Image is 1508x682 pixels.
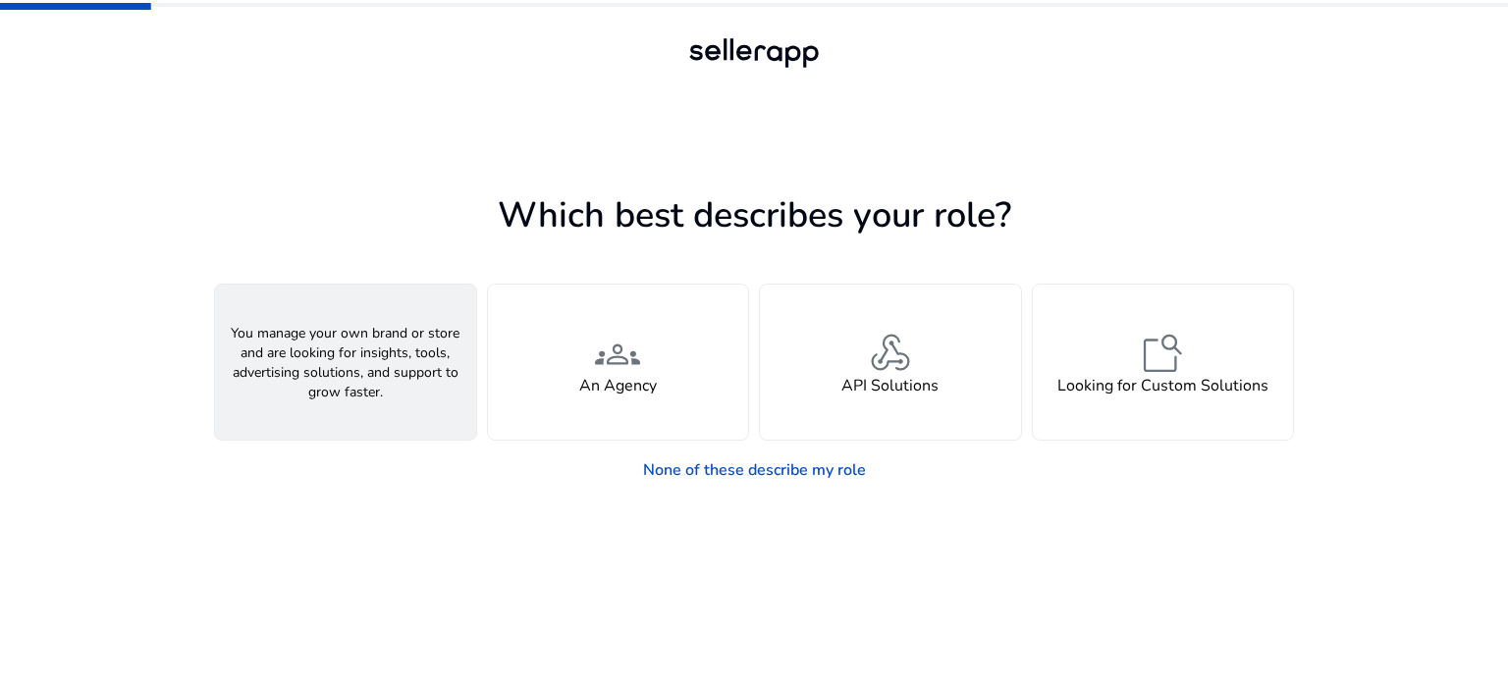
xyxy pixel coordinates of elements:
a: None of these describe my role [627,450,882,490]
button: You manage your own brand or store and are looking for insights, tools, advertising solutions, an... [214,284,477,441]
button: feature_searchLooking for Custom Solutions [1032,284,1295,441]
h4: An Agency [579,377,657,395]
h4: API Solutions [841,377,939,395]
h4: Looking for Custom Solutions [1057,377,1268,395]
h1: Which best describes your role? [214,194,1294,236]
span: feature_search [1139,330,1186,377]
span: groups [594,330,641,377]
span: webhook [867,330,914,377]
button: webhookAPI Solutions [759,284,1022,441]
button: groupsAn Agency [487,284,750,441]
